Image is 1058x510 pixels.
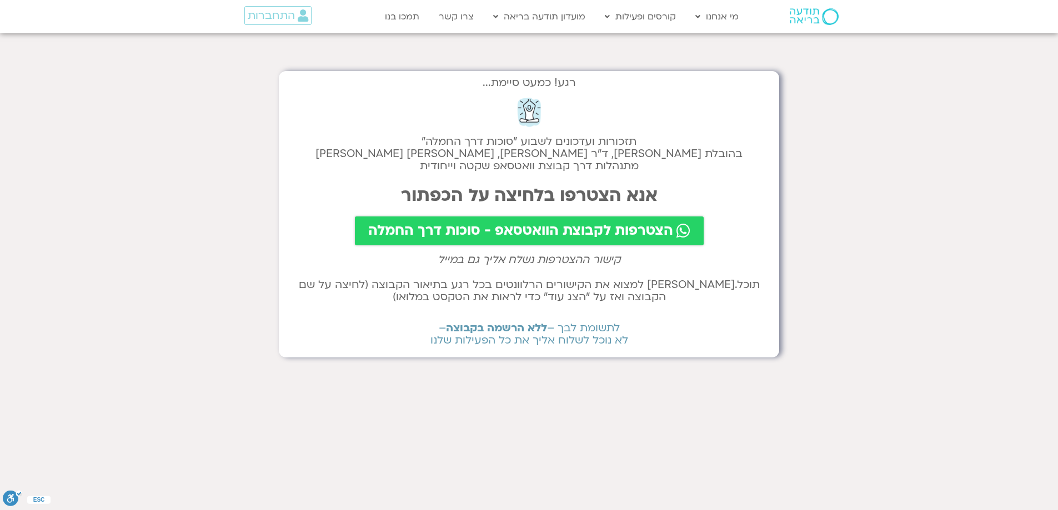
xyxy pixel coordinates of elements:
h2: קישור ההצטרפות נשלח אליך גם במייל [290,254,768,266]
h2: רגע! כמעט סיימת... [290,82,768,83]
a: קורסים ופעילות [599,6,681,27]
a: מי אנחנו [690,6,744,27]
h2: תוכל.[PERSON_NAME] למצוא את הקישורים הרלוונטים בכל רגע בתיאור הקבוצה (לחיצה על שם הקבוצה ואז על ״... [290,279,768,303]
span: הצטרפות לקבוצת הוואטסאפ - סוכות דרך החמלה [368,223,673,239]
h2: תזכורות ועדכונים לשבוע "סוכות דרך החמלה" בהובלת [PERSON_NAME], ד״ר [PERSON_NAME], [PERSON_NAME] [... [290,135,768,172]
a: צרו קשר [433,6,479,27]
h2: אנא הצטרפו בלחיצה על הכפתור [290,185,768,205]
span: התחברות [248,9,295,22]
img: תודעה בריאה [790,8,839,25]
a: תמכו בנו [379,6,425,27]
a: התחברות [244,6,312,25]
b: ללא הרשמה בקבוצה [446,321,547,335]
a: הצטרפות לקבוצת הוואטסאפ - סוכות דרך החמלה [355,216,704,245]
h2: לתשומת לבך – – לא נוכל לשלוח אליך את כל הפעילות שלנו [290,322,768,346]
a: מועדון תודעה בריאה [488,6,591,27]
